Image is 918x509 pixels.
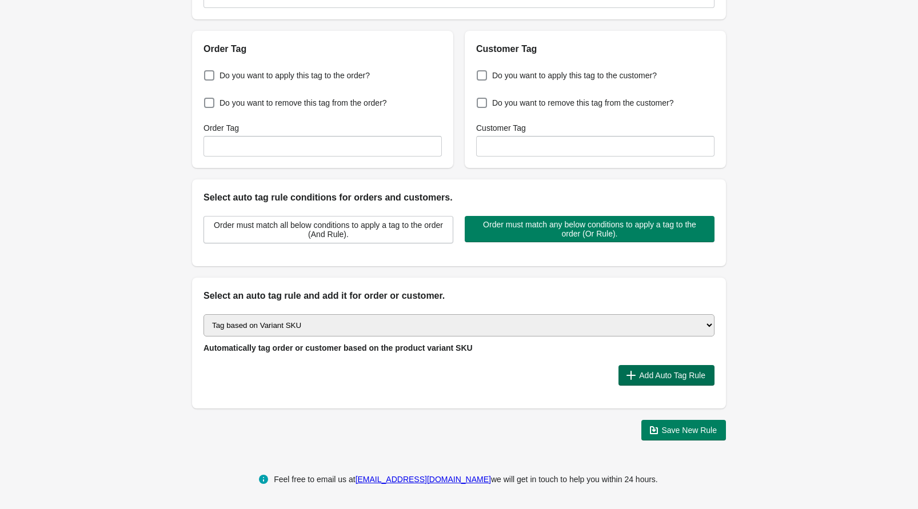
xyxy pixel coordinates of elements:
[492,70,657,81] span: Do you want to apply this tag to the customer?
[274,472,658,486] div: Feel free to email us at we will get in touch to help you within 24 hours.
[203,216,453,243] button: Order must match all below conditions to apply a tag to the order (And Rule).
[662,426,717,435] span: Save New Rule
[465,216,715,242] button: Order must match any below conditions to apply a tag to the order (Or Rule).
[203,191,715,205] h2: Select auto tag rule conditions for orders and customers.
[219,70,370,81] span: Do you want to apply this tag to the order?
[639,371,705,380] span: Add Auto Tag Rule
[476,122,526,134] label: Customer Tag
[492,97,673,109] span: Do you want to remove this tag from the customer?
[203,42,442,56] h2: Order Tag
[203,343,473,352] span: Automatically tag order or customer based on the product variant SKU
[213,221,444,239] span: Order must match all below conditions to apply a tag to the order (And Rule).
[203,122,239,134] label: Order Tag
[618,365,715,386] button: Add Auto Tag Rule
[641,420,727,440] button: Save New Rule
[219,97,387,109] span: Do you want to remove this tag from the order?
[474,220,705,238] span: Order must match any below conditions to apply a tag to the order (Or Rule).
[476,42,715,56] h2: Customer Tag
[203,289,715,303] h2: Select an auto tag rule and add it for order or customer.
[356,475,491,484] a: [EMAIL_ADDRESS][DOMAIN_NAME]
